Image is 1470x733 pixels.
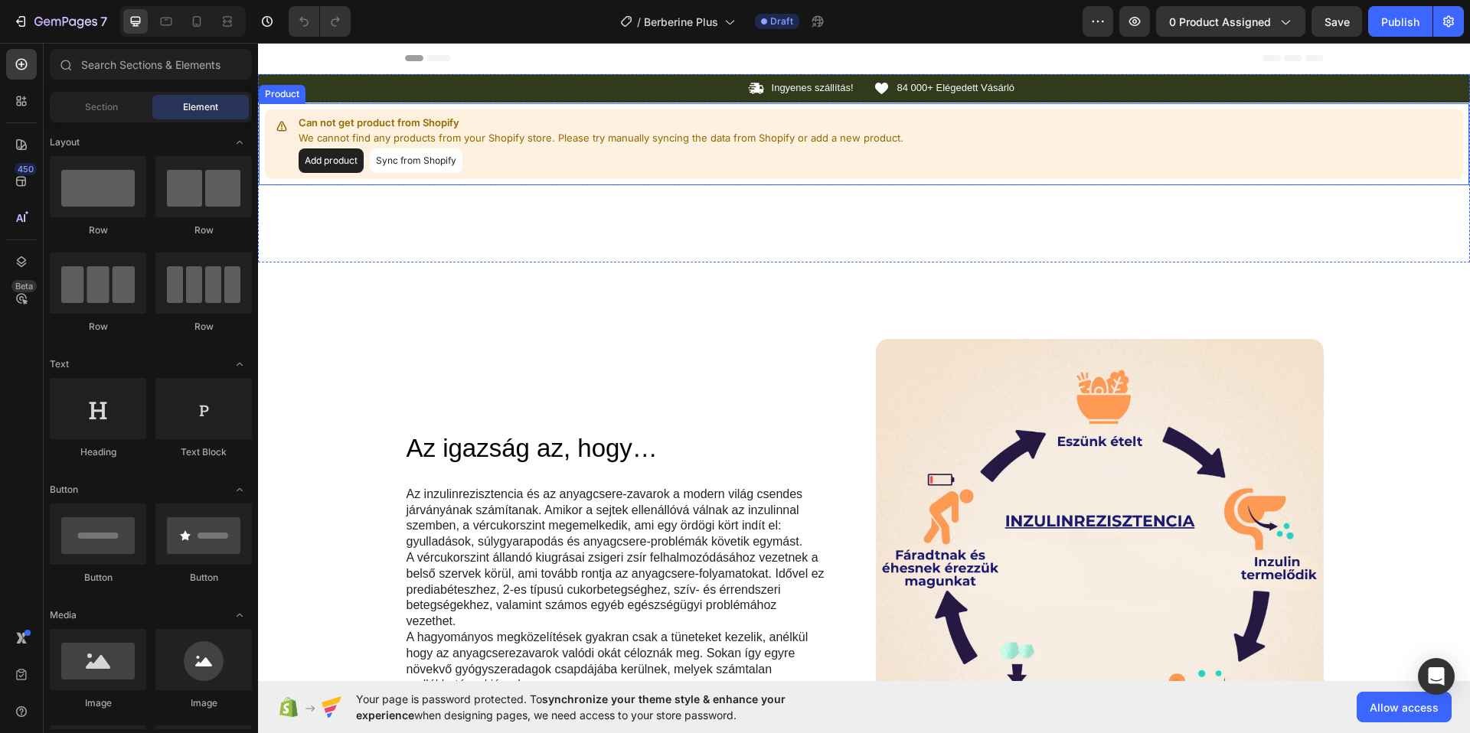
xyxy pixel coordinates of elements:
[155,696,252,710] div: Image
[770,15,793,28] span: Draft
[1370,699,1439,715] span: Allow access
[50,445,146,459] div: Heading
[1325,15,1350,28] span: Save
[227,352,252,376] span: Toggle open
[11,280,37,292] div: Beta
[50,696,146,710] div: Image
[289,6,351,37] div: Undo/Redo
[155,320,252,334] div: Row
[155,571,252,585] div: Button
[50,608,77,622] span: Media
[1156,6,1305,37] button: 0 product assigned
[50,357,69,371] span: Text
[644,14,718,30] span: Berberine Plus
[227,477,252,502] span: Toggle open
[15,163,37,175] div: 450
[227,130,252,155] span: Toggle open
[356,691,845,723] span: Your page is password protected. To when designing pages, we need access to your store password.
[1368,6,1432,37] button: Publish
[356,692,786,722] span: synchronize your theme style & enhance your experience
[637,14,641,30] span: /
[155,223,252,237] div: Row
[6,6,114,37] button: 7
[100,12,107,31] p: 7
[50,135,80,149] span: Layout
[85,100,118,114] span: Section
[149,587,569,650] p: A hagyományos megközelítések gyakran csak a tüneteket kezelik, anélkül hogy az anyagcserezavarok ...
[1169,14,1271,30] span: 0 product assigned
[155,445,252,459] div: Text Block
[1357,692,1452,722] button: Allow access
[50,320,146,334] div: Row
[50,483,78,497] span: Button
[227,603,252,627] span: Toggle open
[258,43,1470,681] iframe: Design area
[1312,6,1362,37] button: Save
[50,49,252,80] input: Search Sections & Elements
[50,571,146,585] div: Button
[50,223,146,237] div: Row
[1418,658,1455,695] div: Open Intercom Messenger
[183,100,218,114] span: Element
[1381,14,1419,30] div: Publish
